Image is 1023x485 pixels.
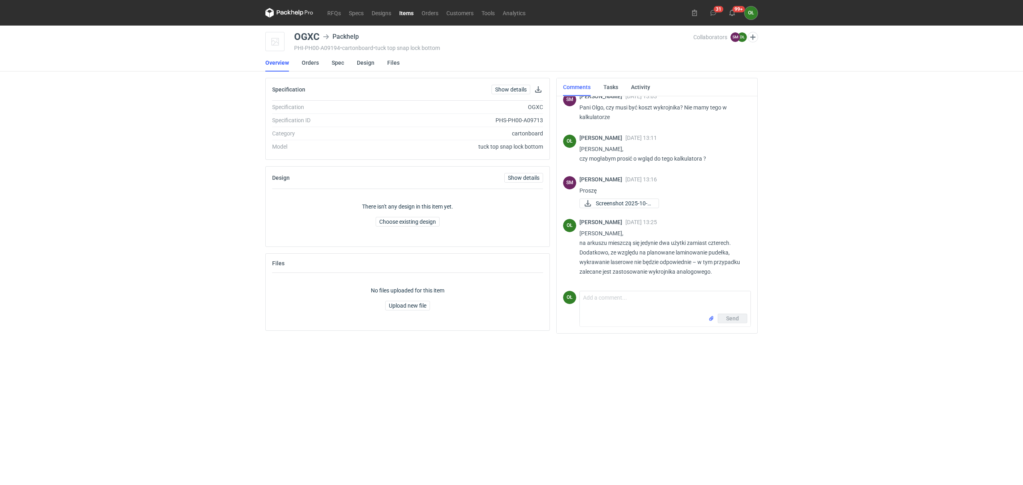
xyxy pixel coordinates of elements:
span: [PERSON_NAME] [579,135,625,141]
figcaption: OŁ [737,32,747,42]
h2: Design [272,175,290,181]
div: Sebastian Markut [563,93,576,106]
a: Design [357,54,374,72]
a: Show details [492,85,530,94]
a: Show details [504,173,543,183]
a: Tasks [603,78,618,96]
a: Items [395,8,418,18]
div: Packhelp [323,32,359,42]
svg: Packhelp Pro [265,8,313,18]
figcaption: SM [563,93,576,106]
button: Send [718,314,747,323]
div: Olga Łopatowicz [744,6,758,20]
span: Choose existing design [379,219,436,225]
div: PHS-PH00-A09713 [380,116,543,124]
figcaption: SM [730,32,740,42]
h2: Specification [272,86,305,93]
a: RFQs [323,8,345,18]
p: Pani Olgo, czy musi być koszt wykrojnika? Nie mamy tego w kalkulatorze [579,103,744,122]
div: Specification ID [272,116,380,124]
a: Files [387,54,400,72]
a: Comments [563,78,591,96]
span: Send [726,316,739,321]
a: Overview [265,54,289,72]
a: Spec [332,54,344,72]
div: OGXC [294,32,320,42]
a: Analytics [499,8,529,18]
span: • cartonboard [340,45,373,51]
span: [DATE] 13:16 [625,176,657,183]
a: Tools [478,8,499,18]
div: Category [272,129,380,137]
a: Orders [418,8,442,18]
figcaption: OŁ [563,219,576,232]
button: 99+ [726,6,738,19]
span: • tuck top snap lock bottom [373,45,440,51]
button: Edit collaborators [748,32,758,42]
span: Screenshot 2025-10-0... [596,199,652,208]
div: Sebastian Markut [563,176,576,189]
div: Olga Łopatowicz [563,219,576,232]
button: Choose existing design [376,217,440,227]
span: [DATE] 13:25 [625,219,657,225]
a: Screenshot 2025-10-0... [579,199,659,208]
span: [DATE] 13:03 [625,93,657,99]
figcaption: OŁ [563,291,576,304]
figcaption: SM [563,176,576,189]
p: There isn't any design in this item yet. [362,203,453,211]
div: Screenshot 2025-10-01 at 13.16.09.png [579,199,659,208]
p: [PERSON_NAME], na arkuszu mieszczą się jedynie dwa użytki zamiast czterech. Dodatkowo, ze względu... [579,229,744,276]
p: Proszę [579,186,744,195]
p: No files uploaded for this item [371,286,444,294]
a: Specs [345,8,368,18]
a: Designs [368,8,395,18]
div: tuck top snap lock bottom [380,143,543,151]
a: Activity [631,78,650,96]
a: Orders [302,54,319,72]
div: Olga Łopatowicz [563,135,576,148]
span: Upload new file [389,303,426,308]
span: Collaborators [693,34,727,40]
div: cartonboard [380,129,543,137]
figcaption: OŁ [563,135,576,148]
div: Olga Łopatowicz [563,291,576,304]
button: Download specification [533,85,543,94]
div: OGXC [380,103,543,111]
span: [PERSON_NAME] [579,176,625,183]
span: [PERSON_NAME] [579,93,625,99]
button: OŁ [744,6,758,20]
h2: Files [272,260,285,266]
span: [DATE] 13:11 [625,135,657,141]
button: 31 [707,6,720,19]
div: Model [272,143,380,151]
p: [PERSON_NAME], czy mogłabym prosić o wgląd do tego kalkulatora ? [579,144,744,163]
div: Specification [272,103,380,111]
button: Upload new file [385,301,430,310]
span: [PERSON_NAME] [579,219,625,225]
a: Customers [442,8,478,18]
div: PHI-PH00-A09194 [294,45,693,51]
